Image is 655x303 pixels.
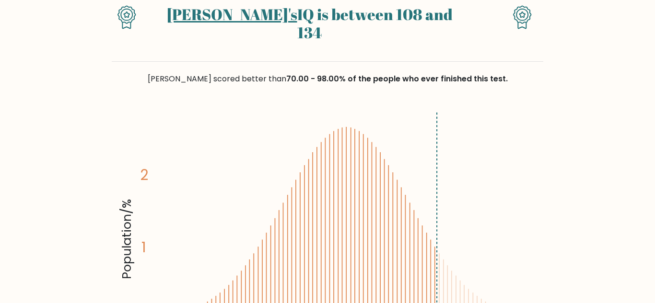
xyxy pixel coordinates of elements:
tspan: 1 [141,237,146,257]
h1: IQ is between 108 and 134 [153,5,466,42]
span: 70.00 - 98.00% of the people who ever finished this test. [286,73,508,84]
div: [PERSON_NAME] scored better than [112,73,543,85]
tspan: 2 [140,165,148,185]
tspan: Population/% [118,199,135,279]
a: [PERSON_NAME]'s [167,4,297,24]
